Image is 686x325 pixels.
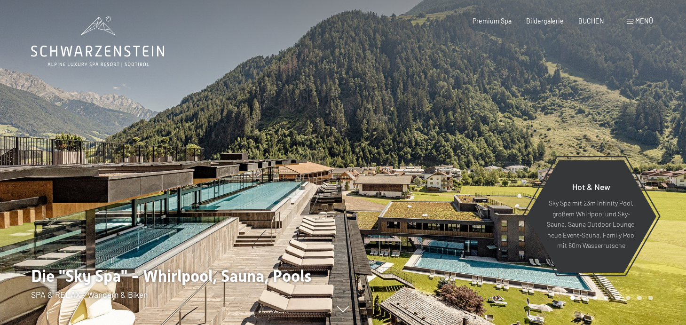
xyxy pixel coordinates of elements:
div: Carousel Page 5 [615,296,620,301]
div: Carousel Page 4 [604,296,608,301]
div: Carousel Pagination [567,296,653,301]
span: Menü [635,17,653,25]
div: Carousel Page 3 [593,296,598,301]
div: Carousel Page 8 [648,296,653,301]
a: BUCHEN [578,17,604,25]
div: Carousel Page 7 [637,296,642,301]
a: Bildergalerie [526,17,564,25]
div: Carousel Page 1 (Current Slide) [570,296,575,301]
p: Sky Spa mit 23m Infinity Pool, großem Whirlpool und Sky-Sauna, Sauna Outdoor Lounge, neue Event-S... [546,198,636,251]
div: Carousel Page 6 [626,296,631,301]
span: Hot & New [572,182,610,192]
div: Carousel Page 2 [582,296,586,301]
a: Hot & New Sky Spa mit 23m Infinity Pool, großem Whirlpool und Sky-Sauna, Sauna Outdoor Lounge, ne... [526,159,657,273]
a: Premium Spa [473,17,512,25]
